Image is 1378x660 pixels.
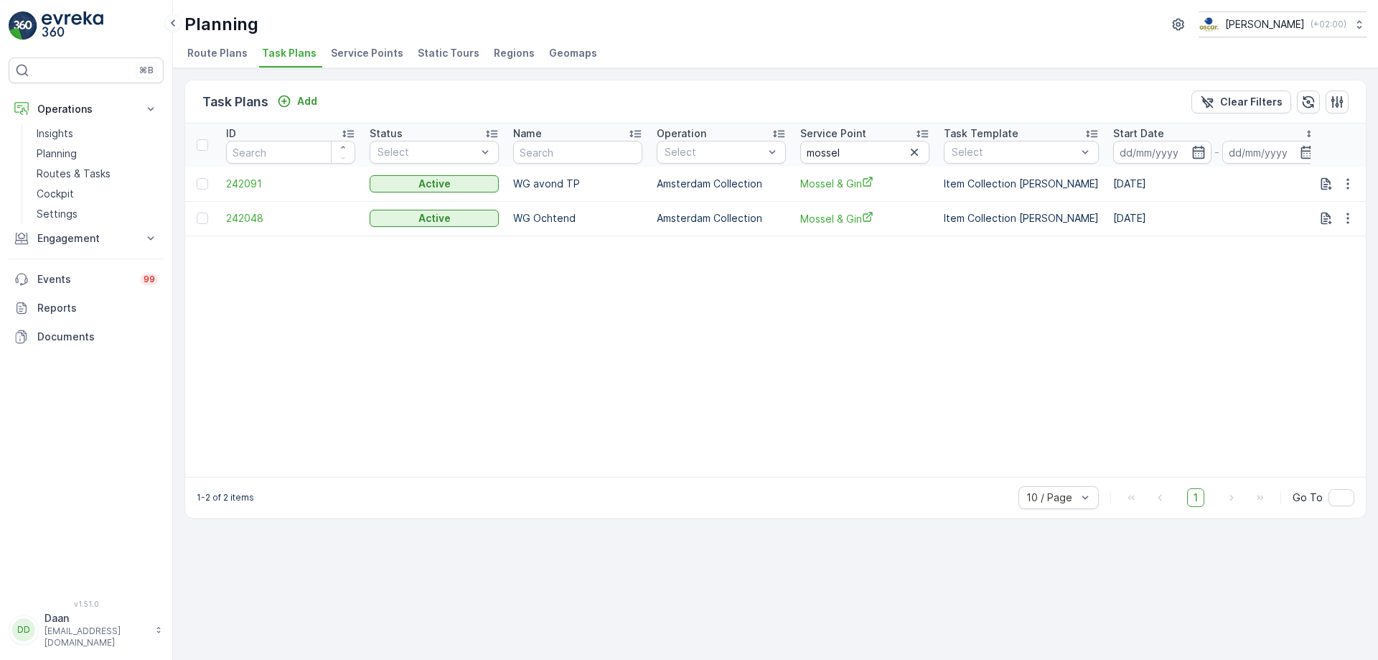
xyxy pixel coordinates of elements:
input: dd/mm/yyyy [1222,141,1321,164]
a: 242048 [226,211,355,226]
a: Documents [9,322,164,351]
a: Mossel & Gin [800,176,929,191]
p: Cockpit [37,187,74,201]
span: v 1.51.0 [9,600,164,608]
p: Name [513,126,542,141]
p: ⌘B [139,65,154,76]
p: WG Ochtend [513,211,642,226]
p: Engagement [37,231,135,246]
p: Item Collection [PERSON_NAME] [944,211,1099,226]
div: Toggle Row Selected [197,178,208,190]
a: Events99 [9,265,164,294]
p: [PERSON_NAME] [1225,17,1305,32]
span: Go To [1293,491,1323,505]
p: Active [418,177,451,191]
div: Toggle Row Selected [197,213,208,224]
p: Planning [37,147,77,161]
input: Search [800,141,929,164]
p: WG avond TP [513,177,642,191]
a: Settings [31,204,164,224]
a: Cockpit [31,184,164,204]
span: Static Tours [418,46,479,60]
button: DDDaan[EMAIL_ADDRESS][DOMAIN_NAME] [9,611,164,649]
a: 242091 [226,177,355,191]
img: basis-logo_rgb2x.png [1199,17,1219,32]
span: Regions [494,46,535,60]
span: Route Plans [187,46,248,60]
p: Amsterdam Collection [657,177,786,191]
a: Reports [9,294,164,322]
input: Search [513,141,642,164]
p: Add [297,94,317,108]
p: Active [418,211,451,226]
button: Active [370,210,499,227]
p: - [1214,144,1219,161]
p: ( +02:00 ) [1311,19,1346,30]
p: Planning [184,13,258,36]
p: Operation [657,126,706,141]
td: [DATE] [1106,167,1327,201]
p: Routes & Tasks [37,167,111,181]
button: Operations [9,95,164,124]
p: Select [952,145,1077,159]
a: Insights [31,124,164,144]
p: Amsterdam Collection [657,211,786,226]
input: dd/mm/yyyy [1113,141,1211,164]
p: Settings [37,207,78,221]
p: Service Point [800,126,866,141]
a: Routes & Tasks [31,164,164,184]
p: Select [665,145,764,159]
p: Task Plans [202,92,268,112]
p: Clear Filters [1220,95,1283,109]
p: Select [378,145,477,159]
a: Planning [31,144,164,164]
span: Geomaps [549,46,597,60]
p: Events [37,272,132,287]
p: Reports [37,301,158,315]
button: [PERSON_NAME](+02:00) [1199,11,1367,37]
span: 1 [1187,488,1204,507]
td: [DATE] [1106,201,1327,236]
a: Mossel & Gin [800,211,929,226]
div: DD [12,618,35,641]
span: Task Plans [262,46,317,60]
p: Documents [37,330,158,344]
button: Active [370,175,499,192]
input: Search [226,141,355,164]
p: ID [226,126,236,141]
p: Start Date [1113,126,1164,141]
p: 1-2 of 2 items [197,492,254,503]
p: 99 [144,274,155,285]
img: logo_light-DOdMpM7g.png [42,11,103,40]
button: Engagement [9,224,164,253]
p: [EMAIL_ADDRESS][DOMAIN_NAME] [44,626,148,649]
span: Service Points [331,46,403,60]
button: Clear Filters [1191,90,1291,113]
p: Task Template [944,126,1018,141]
p: Daan [44,611,148,626]
p: Status [370,126,403,141]
p: Operations [37,102,135,116]
p: Item Collection [PERSON_NAME] [944,177,1099,191]
button: Add [271,93,323,110]
img: logo [9,11,37,40]
p: Insights [37,126,73,141]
